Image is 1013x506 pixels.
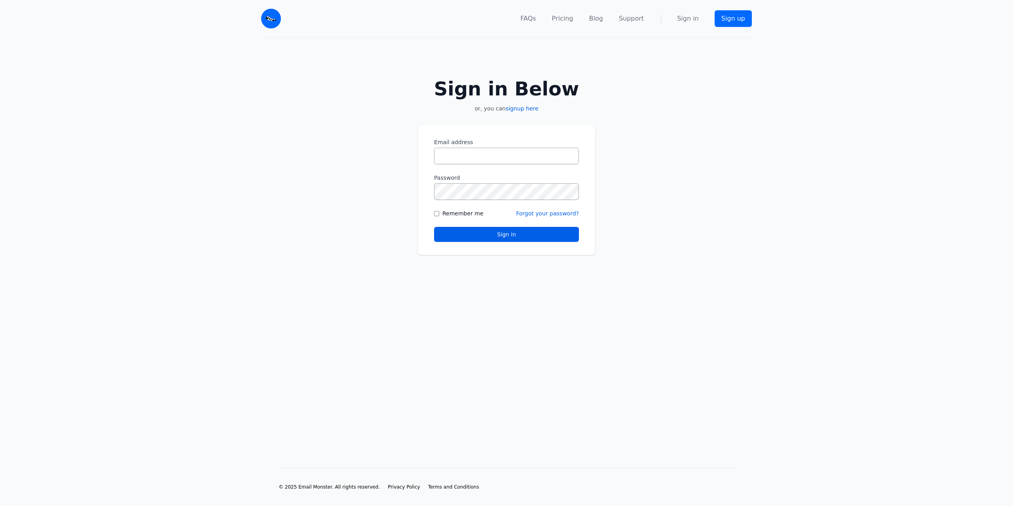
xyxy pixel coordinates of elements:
[552,14,573,23] a: Pricing
[434,227,579,242] button: Sign in
[520,14,536,23] a: FAQs
[516,210,579,217] a: Forgot your password?
[418,79,595,98] h2: Sign in Below
[589,14,603,23] a: Blog
[619,14,644,23] a: Support
[418,105,595,112] p: or, you can
[261,9,281,29] img: Email Monster
[388,484,420,490] a: Privacy Policy
[428,484,479,490] a: Terms and Conditions
[434,174,579,182] label: Password
[279,484,380,490] li: © 2025 Email Monster. All rights reserved.
[506,105,539,112] a: signup here
[715,10,752,27] a: Sign up
[434,138,579,146] label: Email address
[442,209,484,217] label: Remember me
[677,14,699,23] a: Sign in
